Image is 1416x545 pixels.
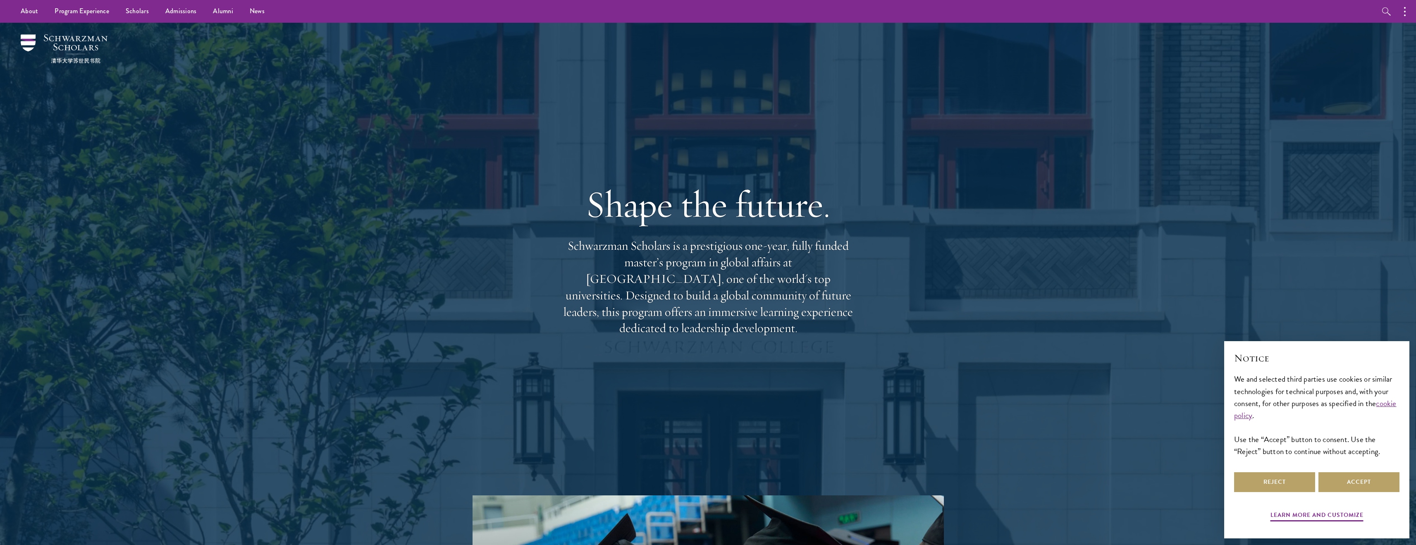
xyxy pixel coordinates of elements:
p: Schwarzman Scholars is a prestigious one-year, fully funded master’s program in global affairs at... [559,238,857,337]
button: Reject [1234,472,1315,492]
a: cookie policy [1234,397,1397,421]
h2: Notice [1234,351,1399,365]
button: Accept [1318,472,1399,492]
img: Schwarzman Scholars [21,34,107,63]
div: We and selected third parties use cookies or similar technologies for technical purposes and, wit... [1234,373,1399,457]
button: Learn more and customize [1270,510,1363,523]
h1: Shape the future. [559,181,857,227]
